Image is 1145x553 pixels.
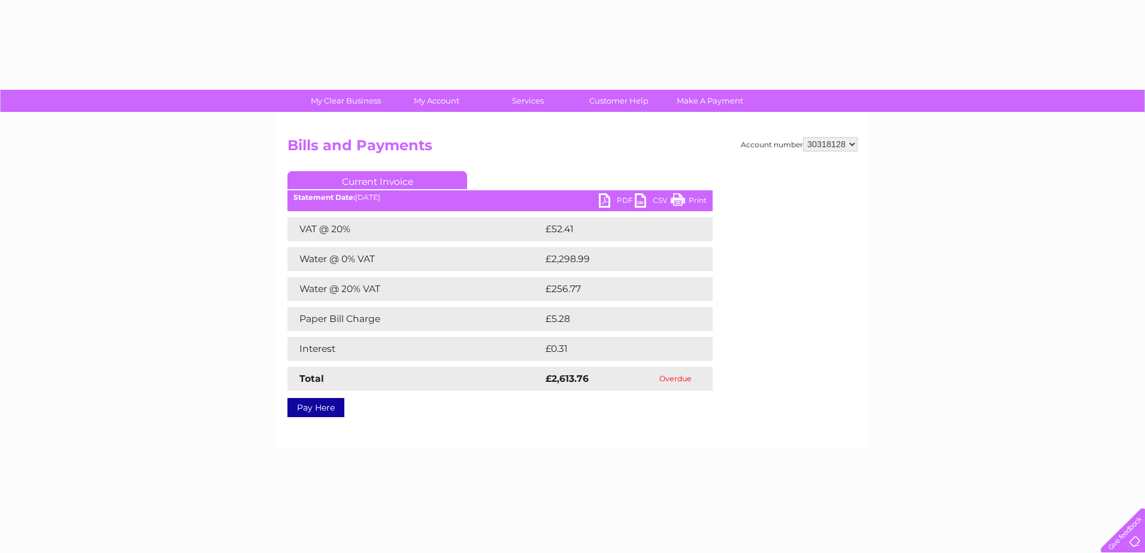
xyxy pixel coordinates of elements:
a: Customer Help [570,90,668,112]
td: Water @ 20% VAT [287,277,543,301]
div: [DATE] [287,193,713,202]
a: Pay Here [287,398,344,417]
h2: Bills and Payments [287,137,858,160]
td: £0.31 [543,337,683,361]
td: £2,298.99 [543,247,695,271]
a: Services [478,90,577,112]
a: PDF [599,193,635,211]
td: Interest [287,337,543,361]
td: £256.77 [543,277,691,301]
strong: Total [299,373,324,384]
a: CSV [635,193,671,211]
b: Statement Date: [293,193,355,202]
a: Make A Payment [661,90,759,112]
td: £5.28 [543,307,684,331]
a: Current Invoice [287,171,467,189]
td: VAT @ 20% [287,217,543,241]
td: Overdue [638,367,713,391]
a: Print [671,193,707,211]
div: Account number [741,137,858,151]
td: Water @ 0% VAT [287,247,543,271]
a: My Account [387,90,486,112]
td: £52.41 [543,217,687,241]
td: Paper Bill Charge [287,307,543,331]
a: My Clear Business [296,90,395,112]
strong: £2,613.76 [546,373,589,384]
